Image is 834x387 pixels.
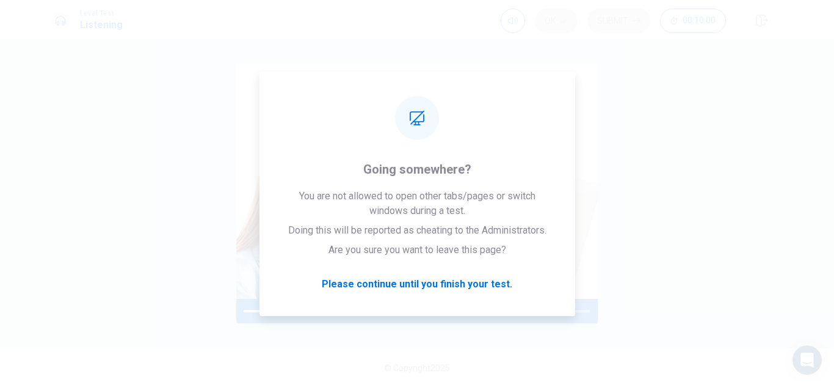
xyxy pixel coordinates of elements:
img: passage image [236,176,598,299]
div: Listen to this clip about a new TV Series, then answer the questions. [266,93,568,147]
button: 00:10:00 [660,9,726,33]
span: 00:10:00 [683,16,716,26]
span: Level Test [80,9,123,18]
h4: You can take notes while you listen. [266,132,568,147]
span: © Copyright 2025 [384,363,450,373]
h1: Listening [80,18,123,32]
div: Open Intercom Messenger [792,345,822,375]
